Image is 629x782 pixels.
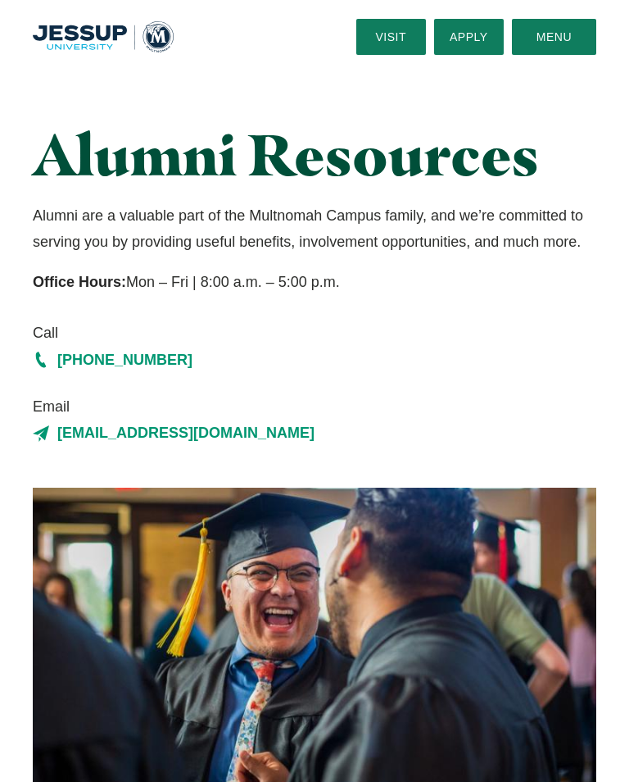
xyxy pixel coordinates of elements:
a: Home [33,21,174,52]
p: Mon – Fri | 8:00 a.m. – 5:00 p.m. [33,269,596,295]
a: [PHONE_NUMBER] [33,347,596,373]
a: [EMAIL_ADDRESS][DOMAIN_NAME] [33,420,596,446]
img: Multnomah University Logo [33,21,174,52]
strong: Office Hours: [33,274,126,290]
span: Call [33,320,596,346]
a: Apply [434,19,504,55]
button: Menu [512,19,596,55]
p: Alumni are a valuable part of the Multnomah Campus family, and we’re committed to serving you by ... [33,202,596,256]
h1: Alumni Resources [33,123,596,186]
a: Visit [356,19,426,55]
span: Email [33,393,596,420]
